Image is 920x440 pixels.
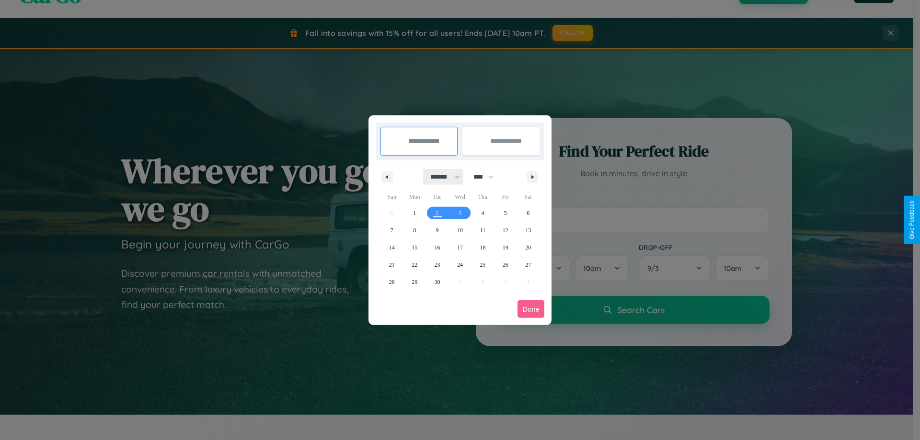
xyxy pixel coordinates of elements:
button: 3 [448,204,471,222]
span: Mon [403,189,425,204]
button: 1 [403,204,425,222]
span: 8 [413,222,416,239]
span: 25 [480,256,485,273]
span: 30 [435,273,440,291]
div: Give Feedback [908,201,915,239]
button: 9 [426,222,448,239]
button: 23 [426,256,448,273]
span: 16 [435,239,440,256]
button: 8 [403,222,425,239]
span: 10 [457,222,463,239]
button: 18 [471,239,494,256]
button: 13 [517,222,540,239]
span: 15 [412,239,417,256]
span: 23 [435,256,440,273]
button: 29 [403,273,425,291]
button: 5 [494,204,517,222]
span: 22 [412,256,417,273]
button: Done [517,300,544,318]
button: 30 [426,273,448,291]
span: 21 [389,256,395,273]
span: 4 [481,204,484,222]
button: 2 [426,204,448,222]
button: 27 [517,256,540,273]
span: 19 [503,239,508,256]
button: 16 [426,239,448,256]
button: 21 [380,256,403,273]
button: 19 [494,239,517,256]
button: 12 [494,222,517,239]
button: 20 [517,239,540,256]
button: 15 [403,239,425,256]
button: 6 [517,204,540,222]
span: 17 [457,239,463,256]
span: 9 [436,222,439,239]
span: Fri [494,189,517,204]
button: 10 [448,222,471,239]
button: 25 [471,256,494,273]
span: Thu [471,189,494,204]
span: 6 [527,204,529,222]
span: 2 [436,204,439,222]
span: 29 [412,273,417,291]
button: 26 [494,256,517,273]
span: 12 [503,222,508,239]
span: Wed [448,189,471,204]
span: 3 [459,204,461,222]
span: 11 [480,222,486,239]
button: 4 [471,204,494,222]
button: 11 [471,222,494,239]
span: Sun [380,189,403,204]
span: 28 [389,273,395,291]
span: 7 [391,222,393,239]
button: 28 [380,273,403,291]
span: 20 [525,239,531,256]
span: 14 [389,239,395,256]
button: 14 [380,239,403,256]
span: 27 [525,256,531,273]
button: 7 [380,222,403,239]
span: Tue [426,189,448,204]
span: 24 [457,256,463,273]
button: 17 [448,239,471,256]
button: 22 [403,256,425,273]
span: 1 [413,204,416,222]
span: 26 [503,256,508,273]
span: 13 [525,222,531,239]
span: 18 [480,239,485,256]
button: 24 [448,256,471,273]
span: 5 [504,204,507,222]
span: Sat [517,189,540,204]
